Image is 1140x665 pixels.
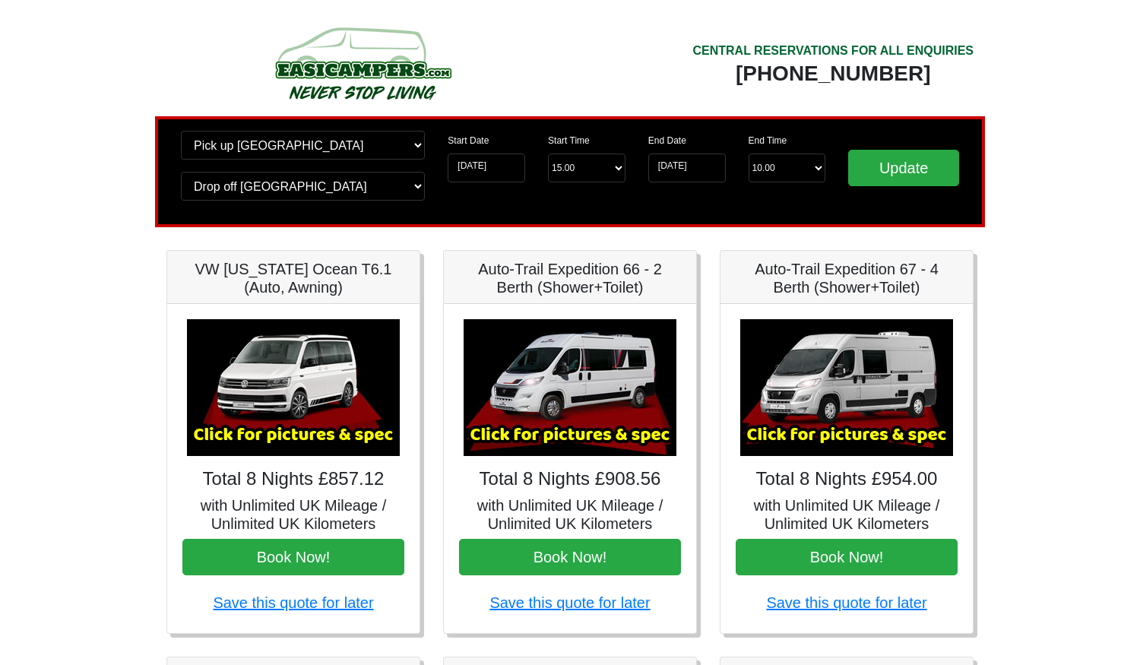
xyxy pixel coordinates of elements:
[459,260,681,296] h5: Auto-Trail Expedition 66 - 2 Berth (Shower+Toilet)
[692,60,974,87] div: [PHONE_NUMBER]
[448,154,525,182] input: Start Date
[848,150,959,186] input: Update
[182,496,404,533] h5: with Unlimited UK Mileage / Unlimited UK Kilometers
[448,134,489,147] label: Start Date
[736,539,958,575] button: Book Now!
[213,594,373,611] a: Save this quote for later
[736,496,958,533] h5: with Unlimited UK Mileage / Unlimited UK Kilometers
[548,134,590,147] label: Start Time
[459,496,681,533] h5: with Unlimited UK Mileage / Unlimited UK Kilometers
[218,21,507,105] img: campers-checkout-logo.png
[736,260,958,296] h5: Auto-Trail Expedition 67 - 4 Berth (Shower+Toilet)
[766,594,926,611] a: Save this quote for later
[459,468,681,490] h4: Total 8 Nights £908.56
[648,134,686,147] label: End Date
[464,319,676,456] img: Auto-Trail Expedition 66 - 2 Berth (Shower+Toilet)
[187,319,400,456] img: VW California Ocean T6.1 (Auto, Awning)
[182,468,404,490] h4: Total 8 Nights £857.12
[648,154,726,182] input: Return Date
[459,539,681,575] button: Book Now!
[736,468,958,490] h4: Total 8 Nights £954.00
[692,42,974,60] div: CENTRAL RESERVATIONS FOR ALL ENQUIRIES
[182,260,404,296] h5: VW [US_STATE] Ocean T6.1 (Auto, Awning)
[489,594,650,611] a: Save this quote for later
[182,539,404,575] button: Book Now!
[749,134,787,147] label: End Time
[740,319,953,456] img: Auto-Trail Expedition 67 - 4 Berth (Shower+Toilet)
